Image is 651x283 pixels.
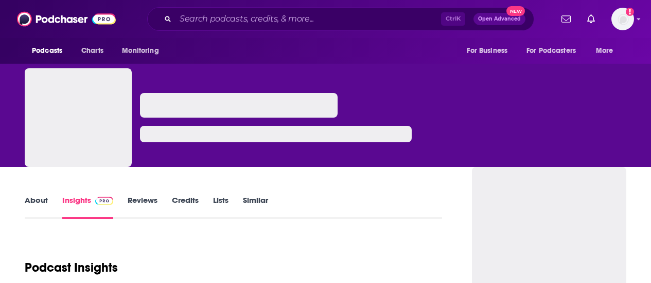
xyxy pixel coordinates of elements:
span: Logged in as calellac [611,8,634,30]
a: InsightsPodchaser Pro [62,195,113,219]
span: More [596,44,613,58]
button: open menu [589,41,626,61]
a: Similar [243,195,268,219]
span: Open Advanced [478,16,521,22]
img: Podchaser Pro [95,197,113,205]
button: open menu [520,41,591,61]
img: Podchaser - Follow, Share and Rate Podcasts [17,9,116,29]
a: Charts [75,41,110,61]
input: Search podcasts, credits, & more... [175,11,441,27]
button: open menu [115,41,172,61]
span: Ctrl K [441,12,465,26]
span: For Podcasters [526,44,576,58]
span: For Business [467,44,507,58]
button: open menu [25,41,76,61]
svg: Add a profile image [626,8,634,16]
span: Monitoring [122,44,159,58]
a: Reviews [128,195,157,219]
button: open menu [460,41,520,61]
span: New [506,6,525,16]
h1: Podcast Insights [25,260,118,275]
a: About [25,195,48,219]
a: Show notifications dropdown [583,10,599,28]
button: Show profile menu [611,8,634,30]
span: Podcasts [32,44,62,58]
a: Show notifications dropdown [557,10,575,28]
span: Charts [81,44,103,58]
div: Search podcasts, credits, & more... [147,7,534,31]
button: Open AdvancedNew [473,13,525,25]
img: User Profile [611,8,634,30]
a: Lists [213,195,228,219]
a: Credits [172,195,199,219]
